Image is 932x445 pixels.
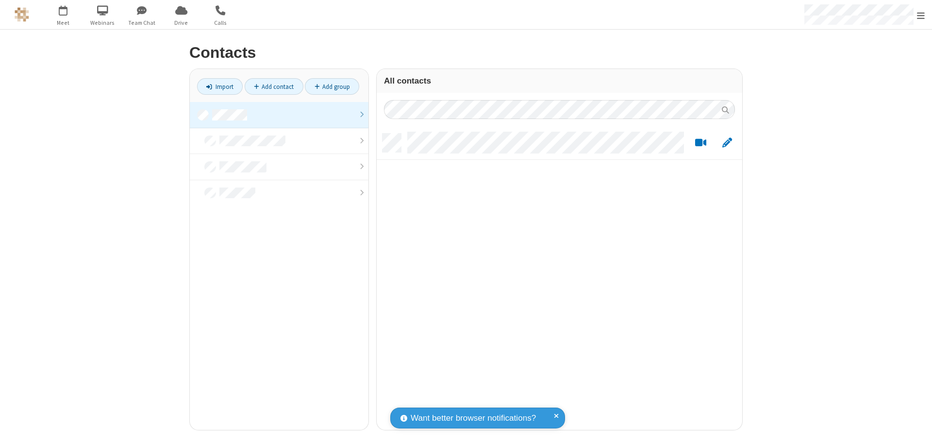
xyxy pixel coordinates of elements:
span: Meet [45,18,82,27]
span: Drive [163,18,200,27]
img: QA Selenium DO NOT DELETE OR CHANGE [15,7,29,22]
a: Add group [305,78,359,95]
div: grid [377,126,742,430]
h2: Contacts [189,44,743,61]
span: Webinars [84,18,121,27]
span: Team Chat [124,18,160,27]
span: Calls [202,18,239,27]
h3: All contacts [384,76,735,86]
a: Import [197,78,243,95]
span: Want better browser notifications? [411,412,536,425]
button: Edit [717,137,736,149]
a: Add contact [245,78,303,95]
button: Start a video meeting [691,137,710,149]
